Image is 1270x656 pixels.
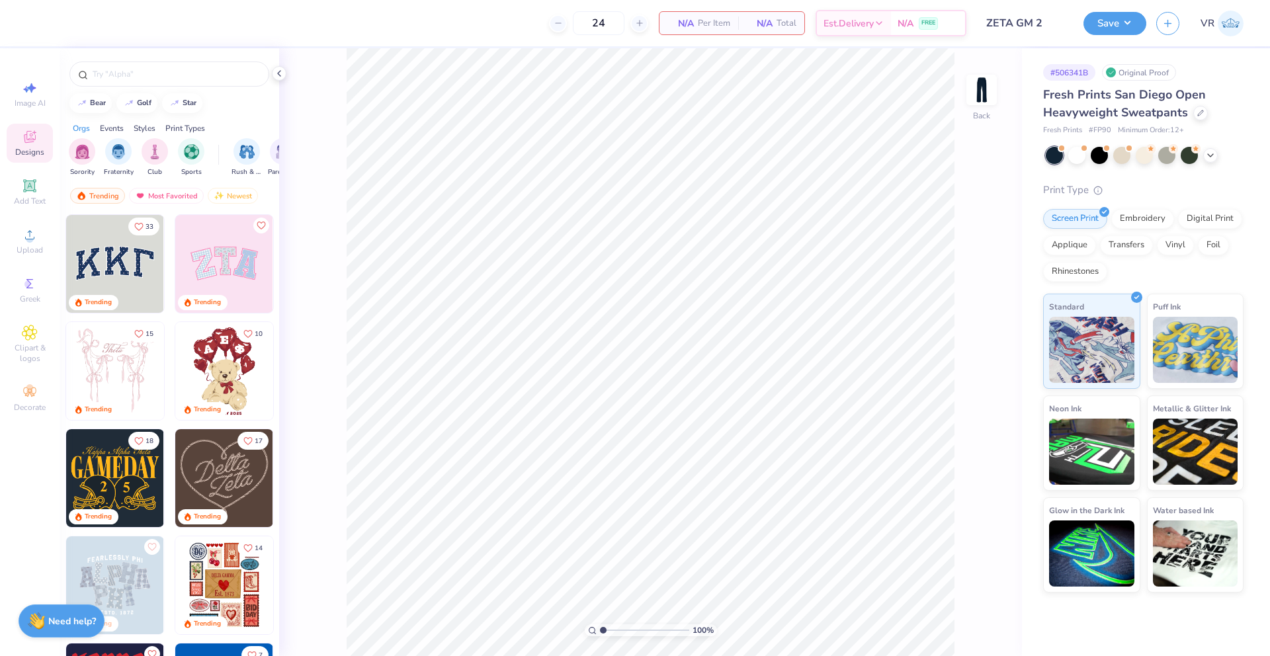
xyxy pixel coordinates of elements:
[1153,503,1214,517] span: Water based Ink
[1100,235,1153,255] div: Transfers
[175,429,273,527] img: 12710c6a-dcc0-49ce-8688-7fe8d5f96fe2
[77,99,87,107] img: trend_line.gif
[1153,419,1238,485] img: Metallic & Glitter Ink
[116,93,157,113] button: golf
[14,196,46,206] span: Add Text
[20,294,40,304] span: Greek
[85,512,112,522] div: Trending
[1198,235,1229,255] div: Foil
[1049,520,1134,587] img: Glow in the Dark Ink
[163,215,261,313] img: edfb13fc-0e43-44eb-bea2-bf7fc0dd67f9
[163,322,261,420] img: d12a98c7-f0f7-4345-bf3a-b9f1b718b86e
[194,298,221,307] div: Trending
[85,405,112,415] div: Trending
[1178,209,1242,229] div: Digital Print
[194,619,221,629] div: Trending
[69,138,95,177] button: filter button
[73,122,90,134] div: Orgs
[66,429,164,527] img: b8819b5f-dd70-42f8-b218-32dd770f7b03
[1153,317,1238,383] img: Puff Ink
[66,215,164,313] img: 3b9aba4f-e317-4aa7-a679-c95a879539bd
[273,322,370,420] img: e74243e0-e378-47aa-a400-bc6bcb25063a
[48,615,96,628] strong: Need help?
[181,167,202,177] span: Sports
[1153,520,1238,587] img: Water based Ink
[175,215,273,313] img: 9980f5e8-e6a1-4b4a-8839-2b0e9349023c
[104,138,134,177] div: filter for Fraternity
[111,144,126,159] img: Fraternity Image
[898,17,913,30] span: N/A
[214,191,224,200] img: Newest.gif
[148,144,162,159] img: Club Image
[70,188,125,204] div: Trending
[1043,235,1096,255] div: Applique
[1201,16,1214,31] span: VR
[1111,209,1174,229] div: Embroidery
[66,536,164,634] img: 5a4b4175-9e88-49c8-8a23-26d96782ddc6
[1049,503,1124,517] span: Glow in the Dark Ink
[921,19,935,28] span: FREE
[175,322,273,420] img: 587403a7-0594-4a7f-b2bd-0ca67a3ff8dd
[129,188,204,204] div: Most Favorited
[184,144,199,159] img: Sports Image
[69,138,95,177] div: filter for Sorority
[1043,183,1244,198] div: Print Type
[746,17,773,30] span: N/A
[104,138,134,177] button: filter button
[232,167,262,177] span: Rush & Bid
[268,138,298,177] button: filter button
[237,539,269,557] button: Like
[146,331,153,337] span: 15
[973,110,990,122] div: Back
[14,402,46,413] span: Decorate
[1089,125,1111,136] span: # FP90
[777,17,796,30] span: Total
[1049,419,1134,485] img: Neon Ink
[162,93,202,113] button: star
[237,325,269,343] button: Like
[208,188,258,204] div: Newest
[15,147,44,157] span: Designs
[148,167,162,177] span: Club
[1218,11,1244,36] img: Vincent Roxas
[232,138,262,177] button: filter button
[194,405,221,415] div: Trending
[163,536,261,634] img: a3f22b06-4ee5-423c-930f-667ff9442f68
[273,429,370,527] img: ead2b24a-117b-4488-9b34-c08fd5176a7b
[1043,262,1107,282] div: Rhinestones
[1043,125,1082,136] span: Fresh Prints
[968,77,995,103] img: Back
[183,99,196,106] div: star
[1157,235,1194,255] div: Vinyl
[144,539,160,555] button: Like
[100,122,124,134] div: Events
[573,11,624,35] input: – –
[142,138,168,177] div: filter for Club
[255,545,263,552] span: 14
[667,17,694,30] span: N/A
[273,536,370,634] img: b0e5e834-c177-467b-9309-b33acdc40f03
[146,224,153,230] span: 33
[169,99,180,107] img: trend_line.gif
[91,67,261,81] input: Try "Alpha"
[253,218,269,233] button: Like
[134,122,155,134] div: Styles
[76,191,87,200] img: trending.gif
[268,167,298,177] span: Parent's Weekend
[1049,401,1081,415] span: Neon Ink
[124,99,134,107] img: trend_line.gif
[237,432,269,450] button: Like
[175,536,273,634] img: 6de2c09e-6ade-4b04-8ea6-6dac27e4729e
[7,343,53,364] span: Clipart & logos
[135,191,146,200] img: most_fav.gif
[66,322,164,420] img: 83dda5b0-2158-48ca-832c-f6b4ef4c4536
[15,98,46,108] span: Image AI
[1153,401,1231,415] span: Metallic & Glitter Ink
[178,138,204,177] button: filter button
[698,17,730,30] span: Per Item
[1102,64,1176,81] div: Original Proof
[69,93,112,113] button: bear
[128,218,159,235] button: Like
[239,144,255,159] img: Rush & Bid Image
[85,298,112,307] div: Trending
